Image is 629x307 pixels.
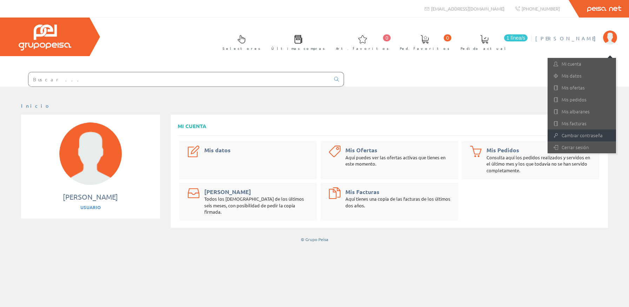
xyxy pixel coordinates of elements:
[204,188,251,195] a: [PERSON_NAME]
[19,25,71,51] img: Grupo Peisa
[178,122,206,129] span: Mi cuenta
[548,70,616,82] a: Mis datos
[548,58,616,70] a: Mi cuenta
[453,29,529,55] a: 1 línea/s Pedido actual
[345,146,377,154] a: Mis Ofertas
[345,154,451,167] div: Aquí puedes ver las ofertas activas que tienes en este momento.
[21,236,608,242] div: © Grupo Peisa
[204,146,231,154] a: Mis datos
[535,29,617,36] a: [PERSON_NAME]
[223,45,260,52] span: Selectores
[204,196,310,215] div: Todos los [DEMOGRAPHIC_DATA] de los últimos seis meses, con posibilidad de pedir la copia firmada.
[548,141,616,153] a: Cerrar sesión
[28,72,330,86] input: Buscar ...
[504,34,528,41] span: 1 línea/s
[535,35,600,42] span: [PERSON_NAME]
[345,196,451,209] div: Aquí tienes una copia de las facturas de los últimos dos años.
[216,29,264,55] a: Selectores
[522,6,560,12] span: [PHONE_NUMBER]
[548,118,616,129] a: Mis facturas
[461,45,508,52] span: Pedido actual
[548,106,616,118] a: Mis albaranes
[28,192,153,202] div: [PERSON_NAME]
[28,204,153,211] div: Usuario
[444,34,451,41] span: 0
[345,188,379,195] a: Mis Facturas
[383,34,391,41] span: 0
[548,82,616,94] a: Mis ofertas
[271,45,325,52] span: Últimas compras
[336,45,389,52] span: Art. favoritos
[400,45,450,52] span: Ped. favoritos
[431,6,504,12] span: [EMAIL_ADDRESS][DOMAIN_NAME]
[548,129,616,141] a: Cambiar contraseña
[548,94,616,106] a: Mis pedidos
[264,29,329,55] a: Últimas compras
[21,102,51,109] a: Inicio
[486,154,592,174] div: Consulta aquí los pedidos realizados y servidos en el último mes y los que todavía no se han serv...
[486,146,519,154] a: Mis Pedidos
